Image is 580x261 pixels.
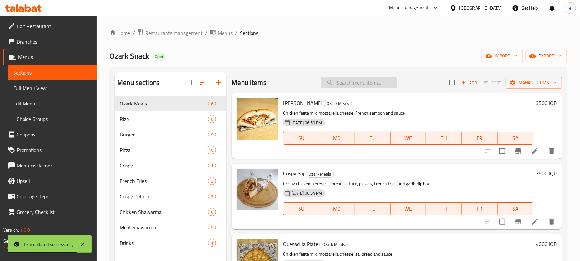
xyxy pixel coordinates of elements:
[445,76,459,89] span: Select section
[510,214,526,229] button: Branch-specific-item
[393,204,424,214] span: WE
[391,202,426,215] button: WE
[319,202,355,215] button: MO
[206,147,216,153] span: 10
[462,132,498,145] button: FR
[152,54,167,59] span: Open
[3,18,97,34] a: Edit Restaurant
[531,147,539,155] a: Edit menu item
[208,193,216,200] div: items
[3,204,97,220] a: Grocery Checklist
[3,142,97,158] a: Promotions
[536,169,557,178] h6: 3500 IQD
[526,50,567,62] button: export
[510,143,526,159] button: Branch-specific-item
[208,178,216,184] span: 3
[232,78,267,87] h2: Menu items
[283,98,322,108] span: [PERSON_NAME]
[120,239,208,247] span: Drinks
[208,209,216,215] span: 6
[544,143,559,159] button: delete
[531,52,562,60] span: export
[208,132,216,138] span: 9
[218,29,233,37] span: Menus
[17,162,92,169] span: Menu disclaimer
[355,202,391,215] button: TU
[3,34,97,49] a: Branches
[283,202,319,215] button: SU
[511,79,557,87] span: Manage items
[319,132,355,145] button: MO
[480,78,506,88] span: Select section first
[115,111,226,127] div: Rizo6
[324,100,352,107] span: Ozark Meals
[120,162,208,169] div: Crispy
[120,208,208,216] span: Chicken Shawarma
[306,170,334,178] span: Ozark Meals
[283,250,533,258] p: Chicken fajita mix, mozzarella cheese, saj bread and sauce
[8,80,97,96] a: Full Menu View
[321,77,397,88] input: search
[17,22,92,30] span: Edit Restaurant
[357,134,388,143] span: TU
[115,189,226,204] div: Crispy Potato2
[120,131,208,138] div: Burger
[461,79,478,86] span: Add
[138,29,203,37] a: Restaurants management
[211,75,226,90] button: Add section
[3,173,97,189] a: Upsell
[20,226,30,234] span: 1.0.0
[206,146,216,154] div: items
[389,4,429,12] div: Menu-management
[286,134,317,143] span: SU
[109,29,567,37] nav: breadcrumb
[482,50,523,62] button: import
[208,131,216,138] div: items
[210,29,233,37] a: Menus
[208,100,216,107] div: items
[500,134,531,143] span: SA
[429,204,459,214] span: TH
[3,49,97,65] a: Menus
[426,132,462,145] button: TH
[115,173,226,189] div: French Fries3
[498,202,533,215] button: SA
[283,168,304,178] span: Crispy Saj
[393,134,424,143] span: WE
[500,204,531,214] span: SA
[464,204,495,214] span: FR
[23,241,74,248] div: Item updated successfully
[544,214,559,229] button: delete
[208,116,216,122] span: 6
[289,190,325,196] span: [DATE] 06:54 PM
[237,169,278,210] img: Crispy Saj
[120,177,208,185] span: French Fries
[3,237,33,245] span: Get support on:
[283,239,318,249] span: Quesadilla Plate
[208,208,216,216] div: items
[496,144,509,158] span: Select to update
[496,215,509,228] span: Select to update
[237,98,278,140] img: Fajita Sandwich
[182,76,195,89] span: Select all sections
[3,158,97,173] a: Menu disclaimer
[208,177,216,185] div: items
[208,162,216,169] div: items
[286,204,317,214] span: SU
[115,158,226,173] div: Crispy1
[322,134,352,143] span: MO
[459,5,502,12] div: [GEOGRAPHIC_DATA]
[120,115,208,123] span: Rizo
[208,239,216,247] div: items
[195,75,211,90] span: Sort sections
[17,131,92,138] span: Coupons
[17,193,92,200] span: Coverage Report
[506,77,562,89] button: Manage items
[120,224,208,231] span: Meat Shawarma
[320,241,347,248] span: Ozark Meals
